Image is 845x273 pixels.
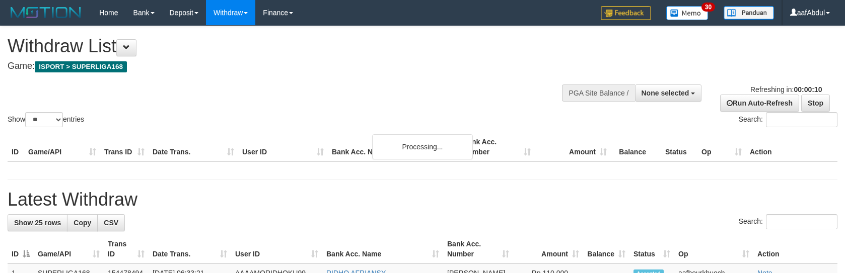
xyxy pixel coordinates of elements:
[149,235,231,263] th: Date Trans.: activate to sort column ascending
[14,219,61,227] span: Show 25 rows
[8,5,84,20] img: MOTION_logo.png
[666,6,709,20] img: Button%20Memo.svg
[801,95,830,112] a: Stop
[149,133,238,161] th: Date Trans.
[8,36,553,56] h1: Withdraw List
[74,219,91,227] span: Copy
[104,235,149,263] th: Trans ID: activate to sort column ascending
[8,190,837,210] h1: Latest Withdraw
[635,84,702,102] button: None selected
[766,112,837,127] input: Search:
[674,235,753,263] th: Op: activate to sort column ascending
[35,61,127,72] span: ISPORT > SUPERLIGA168
[724,6,774,20] img: panduan.png
[583,235,629,263] th: Balance: activate to sort column ascending
[100,133,149,161] th: Trans ID
[739,214,837,229] label: Search:
[720,95,799,112] a: Run Auto-Refresh
[661,133,697,161] th: Status
[443,235,513,263] th: Bank Acc. Number: activate to sort column ascending
[611,133,661,161] th: Balance
[372,134,473,159] div: Processing...
[238,133,328,161] th: User ID
[459,133,535,161] th: Bank Acc. Number
[701,3,715,12] span: 30
[766,214,837,229] input: Search:
[562,84,635,102] div: PGA Site Balance /
[67,214,98,231] a: Copy
[8,61,553,71] h4: Game:
[513,235,583,263] th: Amount: activate to sort column ascending
[535,133,611,161] th: Amount
[25,112,63,127] select: Showentries
[794,85,822,94] strong: 00:00:10
[642,89,689,97] span: None selected
[697,133,746,161] th: Op
[8,112,84,127] label: Show entries
[601,6,651,20] img: Feedback.jpg
[24,133,100,161] th: Game/API
[34,235,104,263] th: Game/API: activate to sort column ascending
[8,133,24,161] th: ID
[753,235,837,263] th: Action
[231,235,322,263] th: User ID: activate to sort column ascending
[322,235,443,263] th: Bank Acc. Name: activate to sort column ascending
[8,214,67,231] a: Show 25 rows
[629,235,674,263] th: Status: activate to sort column ascending
[328,133,459,161] th: Bank Acc. Name
[8,235,34,263] th: ID: activate to sort column descending
[104,219,118,227] span: CSV
[97,214,125,231] a: CSV
[746,133,837,161] th: Action
[750,85,822,94] span: Refreshing in:
[739,112,837,127] label: Search:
